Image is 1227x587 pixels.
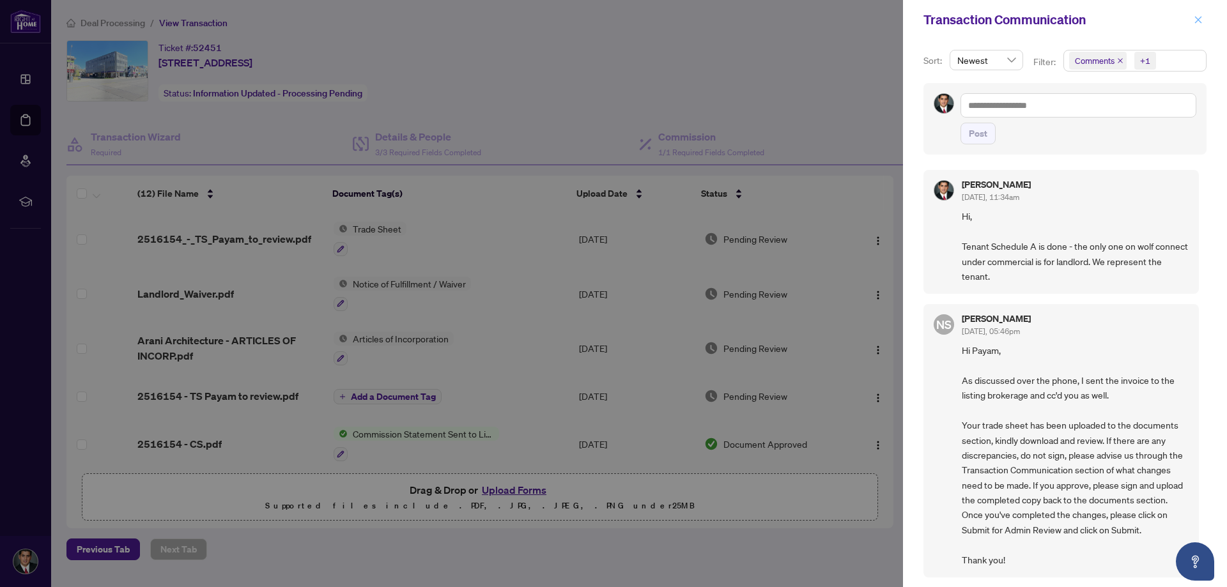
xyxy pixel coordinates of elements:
[1176,542,1214,581] button: Open asap
[961,123,996,144] button: Post
[962,192,1019,202] span: [DATE], 11:34am
[962,314,1031,323] h5: [PERSON_NAME]
[936,316,952,333] span: NS
[1075,54,1115,67] span: Comments
[934,181,953,200] img: Profile Icon
[923,54,945,68] p: Sort:
[962,343,1189,567] span: Hi Payam, As discussed over the phone, I sent the invoice to the listing brokerage and cc'd you a...
[1033,55,1058,69] p: Filter:
[962,326,1020,336] span: [DATE], 05:46pm
[957,50,1015,70] span: Newest
[1117,57,1123,64] span: close
[1140,54,1150,67] div: +1
[923,10,1190,29] div: Transaction Communication
[1194,15,1203,24] span: close
[962,180,1031,189] h5: [PERSON_NAME]
[962,209,1189,284] span: Hi, Tenant Schedule A is done - the only one on wolf connect under commercial is for landlord. We...
[1069,52,1127,70] span: Comments
[934,94,953,113] img: Profile Icon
